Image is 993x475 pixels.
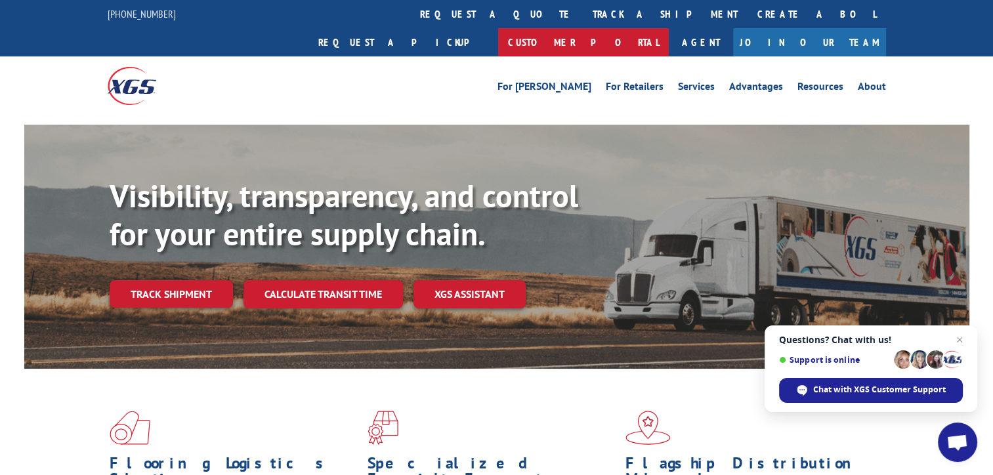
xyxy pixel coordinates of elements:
img: xgs-icon-flagship-distribution-model-red [625,411,671,445]
a: Calculate transit time [243,280,403,308]
span: Support is online [779,355,889,365]
img: xgs-icon-total-supply-chain-intelligence-red [110,411,150,445]
img: xgs-icon-focused-on-flooring-red [368,411,398,445]
span: Questions? Chat with us! [779,335,963,345]
div: Open chat [938,423,977,462]
a: Request a pickup [308,28,498,56]
span: Close chat [952,332,967,348]
span: Chat with XGS Customer Support [813,384,946,396]
a: Agent [669,28,733,56]
a: XGS ASSISTANT [413,280,526,308]
b: Visibility, transparency, and control for your entire supply chain. [110,175,578,254]
a: Track shipment [110,280,233,308]
a: Customer Portal [498,28,669,56]
a: For Retailers [606,81,664,96]
a: About [858,81,886,96]
a: Services [678,81,715,96]
a: For [PERSON_NAME] [497,81,591,96]
a: Join Our Team [733,28,886,56]
a: Advantages [729,81,783,96]
a: [PHONE_NUMBER] [108,7,176,20]
a: Resources [797,81,843,96]
div: Chat with XGS Customer Support [779,378,963,403]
